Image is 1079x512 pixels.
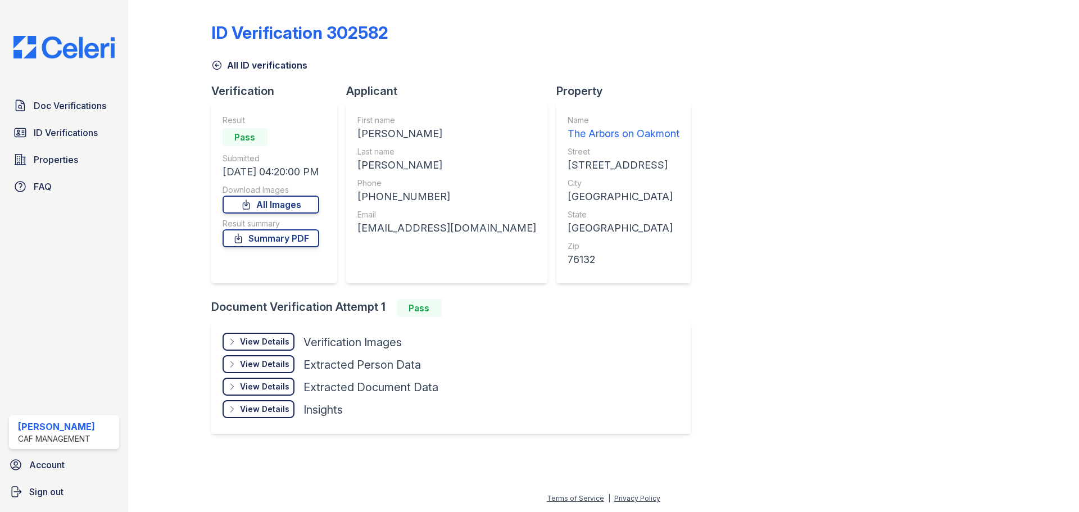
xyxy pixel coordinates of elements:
div: Email [357,209,536,220]
a: FAQ [9,175,119,198]
div: Result [223,115,319,126]
div: The Arbors on Oakmont [568,126,679,142]
div: View Details [240,404,289,415]
div: View Details [240,381,289,392]
a: Account [4,454,124,476]
div: View Details [240,359,289,370]
div: [PERSON_NAME] [357,157,536,173]
a: All ID verifications [211,58,307,72]
div: Name [568,115,679,126]
div: Submitted [223,153,319,164]
a: All Images [223,196,319,214]
a: Name The Arbors on Oakmont [568,115,679,142]
div: Pass [223,128,268,146]
div: [GEOGRAPHIC_DATA] [568,189,679,205]
div: [PERSON_NAME] [18,420,95,433]
div: Verification [211,83,346,99]
div: [GEOGRAPHIC_DATA] [568,220,679,236]
div: 76132 [568,252,679,268]
span: ID Verifications [34,126,98,139]
div: View Details [240,336,289,347]
div: ID Verification 302582 [211,22,388,43]
a: Properties [9,148,119,171]
span: Properties [34,153,78,166]
a: Privacy Policy [614,494,660,502]
div: Property [556,83,700,99]
img: CE_Logo_Blue-a8612792a0a2168367f1c8372b55b34899dd931a85d93a1a3d3e32e68fde9ad4.png [4,36,124,58]
div: [EMAIL_ADDRESS][DOMAIN_NAME] [357,220,536,236]
div: First name [357,115,536,126]
div: City [568,178,679,189]
div: [PHONE_NUMBER] [357,189,536,205]
div: Applicant [346,83,556,99]
div: [DATE] 04:20:00 PM [223,164,319,180]
a: ID Verifications [9,121,119,144]
div: | [608,494,610,502]
div: [STREET_ADDRESS] [568,157,679,173]
div: Street [568,146,679,157]
div: Download Images [223,184,319,196]
a: Sign out [4,481,124,503]
div: Insights [303,402,343,418]
span: Sign out [29,485,64,499]
div: Pass [397,299,442,317]
div: State [568,209,679,220]
div: Extracted Person Data [303,357,421,373]
div: Phone [357,178,536,189]
div: Verification Images [303,334,402,350]
div: Zip [568,241,679,252]
a: Doc Verifications [9,94,119,117]
a: Terms of Service [547,494,604,502]
span: Doc Verifications [34,99,106,112]
a: Summary PDF [223,229,319,247]
div: Extracted Document Data [303,379,438,395]
div: CAF Management [18,433,95,445]
span: FAQ [34,180,52,193]
span: Account [29,458,65,472]
div: Result summary [223,218,319,229]
div: Document Verification Attempt 1 [211,299,700,317]
div: Last name [357,146,536,157]
div: [PERSON_NAME] [357,126,536,142]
